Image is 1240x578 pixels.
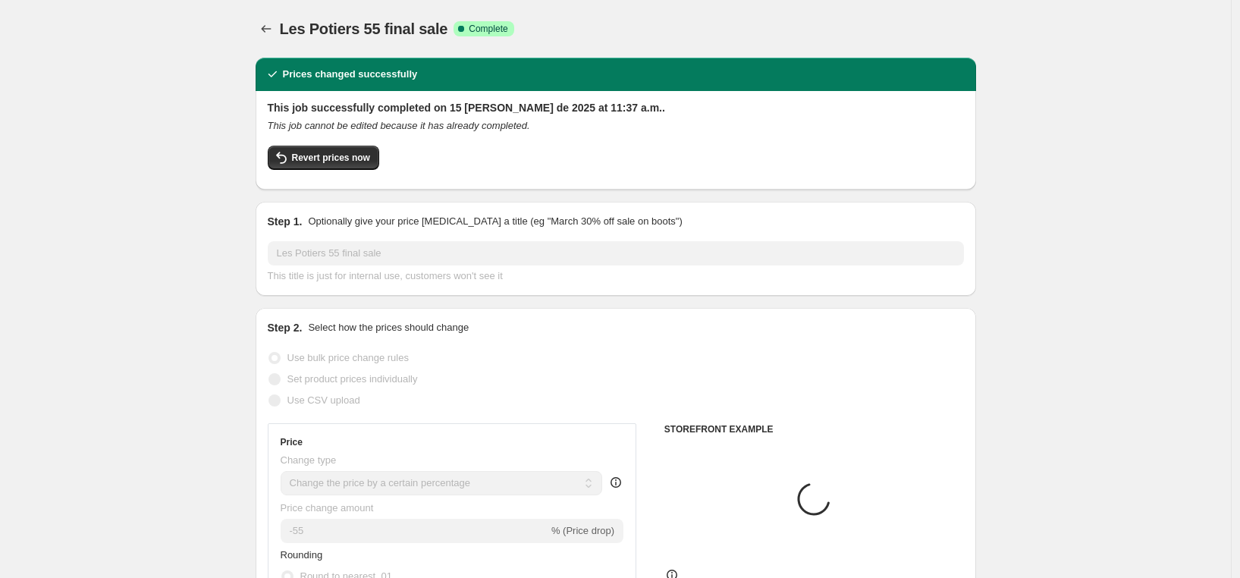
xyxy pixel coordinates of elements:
i: This job cannot be edited because it has already completed. [268,120,530,131]
h2: This job successfully completed on 15 [PERSON_NAME] de 2025 at 11:37 a.m.. [268,100,964,115]
button: Revert prices now [268,146,379,170]
h6: STOREFRONT EXAMPLE [664,423,964,435]
h3: Price [281,436,303,448]
div: help [608,475,623,490]
span: Revert prices now [292,152,370,164]
span: Set product prices individually [287,373,418,385]
span: Complete [469,23,507,35]
p: Optionally give your price [MEDICAL_DATA] a title (eg "March 30% off sale on boots") [308,214,682,229]
p: Select how the prices should change [308,320,469,335]
span: Use bulk price change rules [287,352,409,363]
h2: Step 1. [268,214,303,229]
span: This title is just for internal use, customers won't see it [268,270,503,281]
h2: Step 2. [268,320,303,335]
span: Change type [281,454,337,466]
h2: Prices changed successfully [283,67,418,82]
span: Use CSV upload [287,394,360,406]
span: % (Price drop) [551,525,614,536]
input: 30% off holiday sale [268,241,964,265]
span: Price change amount [281,502,374,514]
input: -15 [281,519,548,543]
span: Les Potiers 55 final sale [280,20,448,37]
button: Price change jobs [256,18,277,39]
span: Rounding [281,549,323,561]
